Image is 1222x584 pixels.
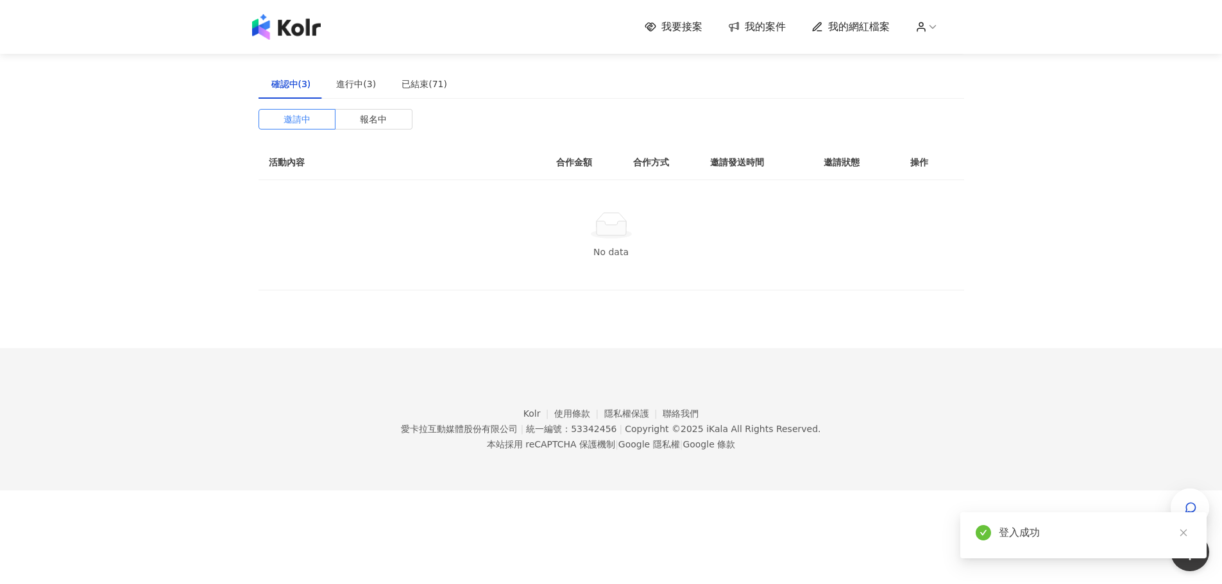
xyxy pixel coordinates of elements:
div: 已結束(71) [402,77,447,91]
span: 本站採用 reCAPTCHA 保護機制 [487,437,735,452]
span: 我的案件 [745,20,786,34]
a: Google 隱私權 [618,439,680,449]
span: | [520,424,523,434]
a: iKala [706,424,728,434]
span: 我的網紅檔案 [828,20,890,34]
th: 合作金額 [546,145,623,180]
span: close [1179,528,1188,537]
div: 統一編號：53342456 [526,424,616,434]
th: 邀請狀態 [813,145,899,180]
span: check-circle [976,525,991,540]
a: 使用條款 [554,408,604,419]
span: | [615,439,618,449]
img: logo [252,14,321,40]
a: 我的網紅檔案 [811,20,890,34]
div: 確認中(3) [271,77,311,91]
a: 聯絡我們 [663,408,699,419]
th: 活動內容 [259,145,515,180]
th: 邀請發送時間 [700,145,813,180]
div: 進行中(3) [336,77,376,91]
a: 隱私權保護 [604,408,663,419]
div: 愛卡拉互動媒體股份有限公司 [401,424,518,434]
a: 我的案件 [728,20,786,34]
span: 我要接案 [661,20,702,34]
a: 我要接案 [645,20,702,34]
a: Kolr [523,408,554,419]
span: | [619,424,622,434]
div: No data [274,245,949,259]
th: 合作方式 [623,145,700,180]
span: 邀請中 [284,110,310,129]
span: 報名中 [360,110,387,129]
th: 操作 [900,145,964,180]
a: Google 條款 [683,439,735,449]
span: | [680,439,683,449]
div: 登入成功 [999,525,1191,540]
div: Copyright © 2025 All Rights Reserved. [625,424,820,434]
